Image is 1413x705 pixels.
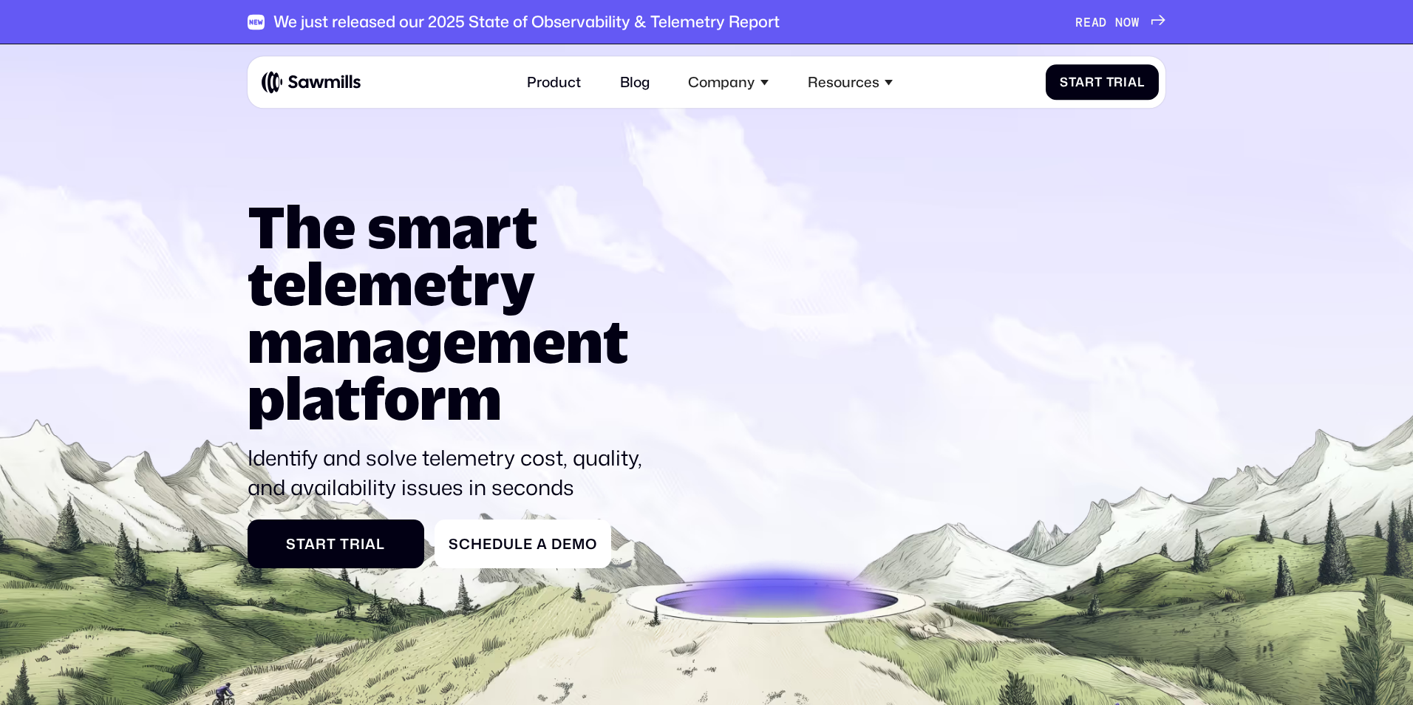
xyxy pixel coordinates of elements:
a: Start Trial [248,520,424,568]
div: Start Trial [262,536,410,553]
div: Start Trial [1060,75,1144,89]
div: Company [688,74,755,91]
a: Start Trial [1046,64,1158,101]
div: Schedule a Demo [449,536,597,553]
a: Schedule a Demo [435,520,611,568]
a: Blog [610,64,661,102]
a: READ NOW [1075,15,1166,30]
div: Resources [808,74,879,91]
p: Identify and solve telemetry cost, quality, and availability issues in seconds [248,443,657,502]
div: READ NOW [1075,15,1140,30]
h1: The smart telemetry management platform [248,198,657,427]
a: Product [517,64,592,102]
div: We just released our 2025 State of Observability & Telemetry Report [273,13,780,32]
